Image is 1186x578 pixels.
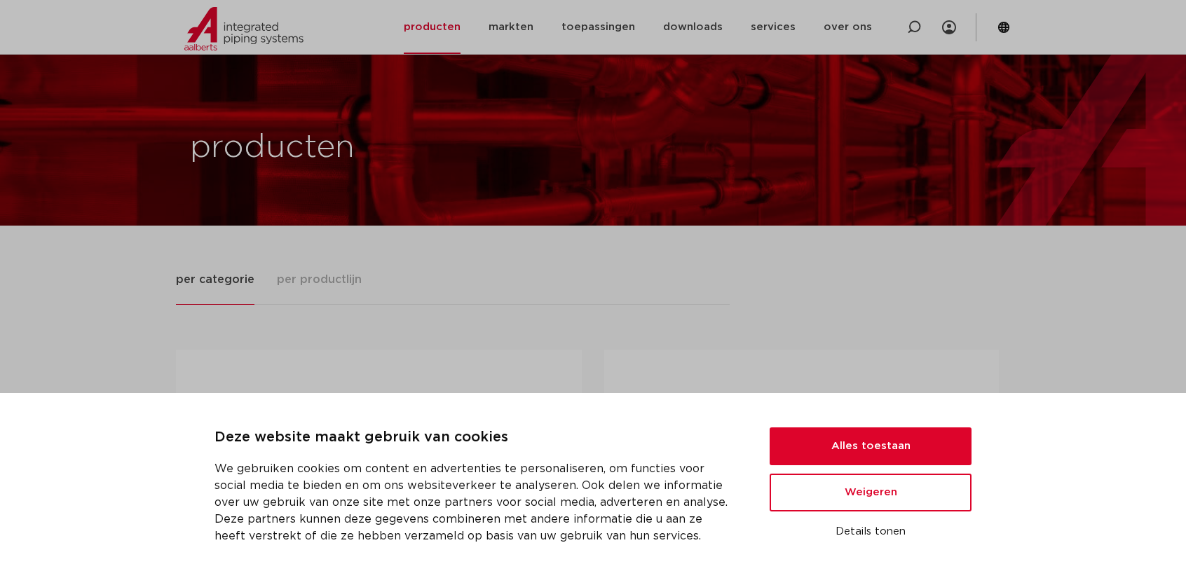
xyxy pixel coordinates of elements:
[770,474,972,511] button: Weigeren
[770,427,972,465] button: Alles toestaan
[214,460,736,544] p: We gebruiken cookies om content en advertenties te personaliseren, om functies voor social media ...
[277,271,362,288] span: per productlijn
[176,271,254,288] span: per categorie
[770,520,972,544] button: Details tonen
[190,125,586,170] h1: producten
[214,427,736,449] p: Deze website maakt gebruik van cookies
